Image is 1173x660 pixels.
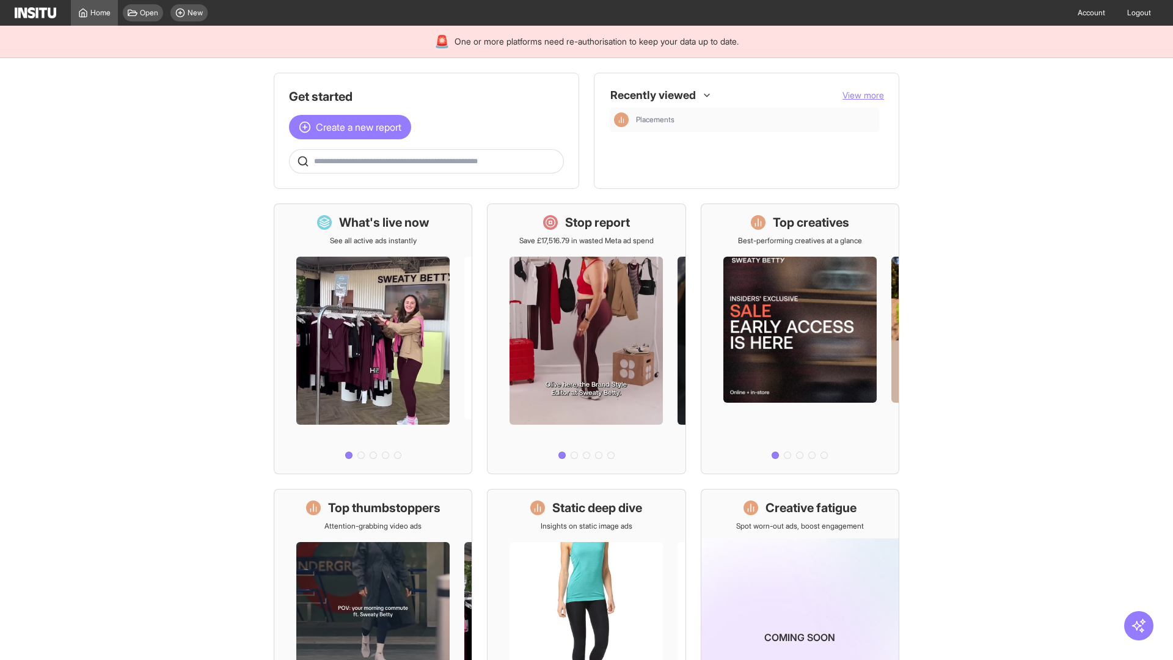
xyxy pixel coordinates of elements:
h1: Top creatives [773,214,849,231]
a: Stop reportSave £17,516.79 in wasted Meta ad spend [487,204,685,474]
img: Logo [15,7,56,18]
p: Attention-grabbing video ads [324,521,422,531]
span: One or more platforms need re-authorisation to keep your data up to date. [455,35,739,48]
span: View more [842,90,884,100]
h1: Get started [289,88,564,105]
button: View more [842,89,884,101]
h1: Top thumbstoppers [328,499,440,516]
div: 🚨 [434,33,450,50]
span: Open [140,8,158,18]
span: Placements [636,115,674,125]
div: Insights [614,112,629,127]
h1: Static deep dive [552,499,642,516]
span: New [188,8,203,18]
a: What's live nowSee all active ads instantly [274,204,472,474]
button: Create a new report [289,115,411,139]
p: See all active ads instantly [330,236,417,246]
p: Save £17,516.79 in wasted Meta ad spend [519,236,654,246]
a: Top creativesBest-performing creatives at a glance [701,204,899,474]
span: Placements [636,115,874,125]
h1: What's live now [339,214,429,231]
h1: Stop report [565,214,630,231]
span: Home [90,8,111,18]
span: Create a new report [316,120,401,134]
p: Best-performing creatives at a glance [738,236,862,246]
p: Insights on static image ads [541,521,632,531]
